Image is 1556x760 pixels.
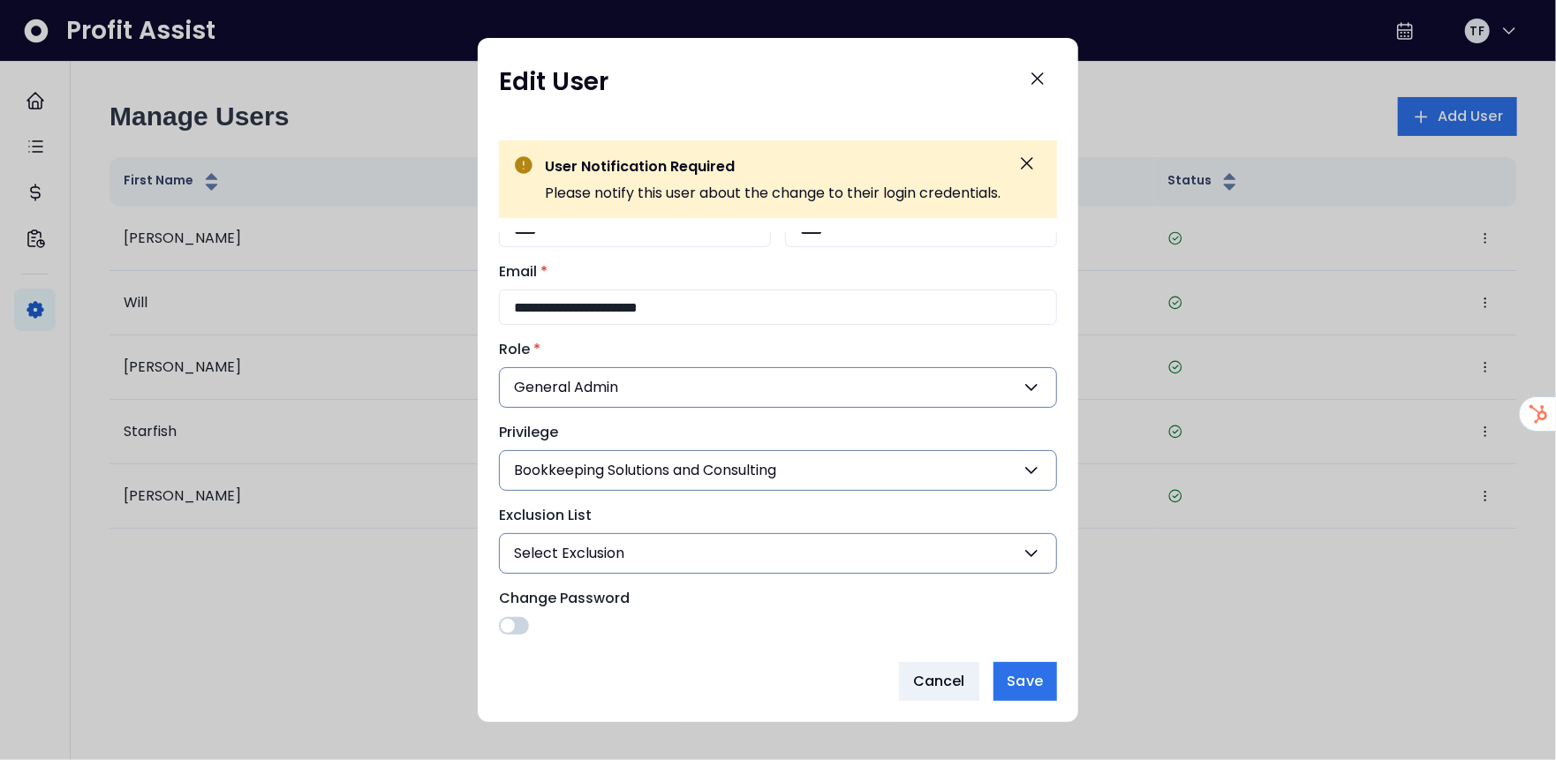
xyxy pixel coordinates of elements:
[913,671,965,692] span: Cancel
[514,377,618,398] span: General Admin
[514,543,624,564] span: Select Exclusion
[514,460,776,481] span: Bookkeeping Solutions and Consulting
[1018,59,1057,98] button: Close
[499,505,1046,526] label: Exclusion List
[993,662,1057,701] button: Save
[1011,147,1043,179] button: Dismiss
[899,662,979,701] button: Cancel
[545,183,1001,204] p: Please notify this user about the change to their login credentials.
[499,66,608,98] h1: Edit User
[499,339,1046,360] label: Role
[545,156,735,177] span: User Notification Required
[499,422,1046,443] label: Privilege
[499,588,1046,609] label: Change Password
[1008,671,1043,692] span: Save
[499,261,1046,282] label: Email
